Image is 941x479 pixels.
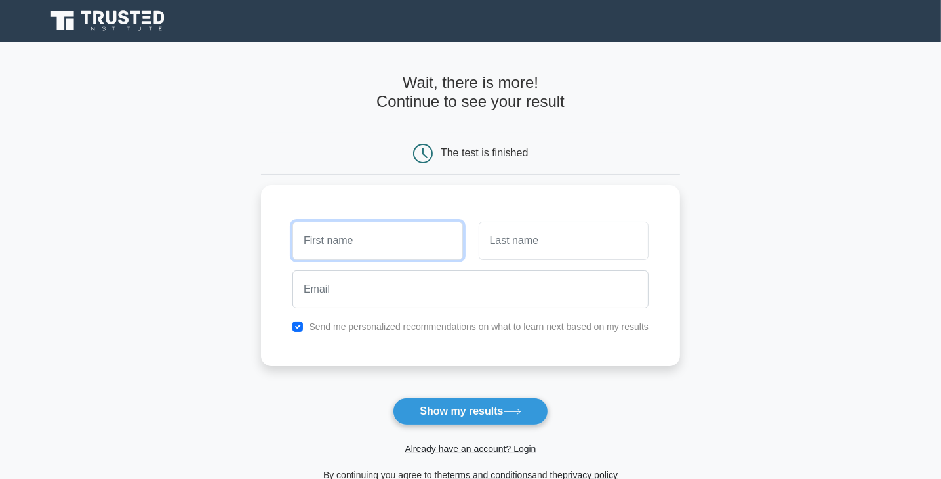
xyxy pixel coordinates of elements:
[479,222,649,260] input: Last name
[441,147,528,158] div: The test is finished
[309,322,649,332] label: Send me personalized recommendations on what to learn next based on my results
[393,398,548,425] button: Show my results
[261,73,680,112] h4: Wait, there is more! Continue to see your result
[292,222,462,260] input: First name
[292,270,649,308] input: Email
[405,444,536,454] a: Already have an account? Login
